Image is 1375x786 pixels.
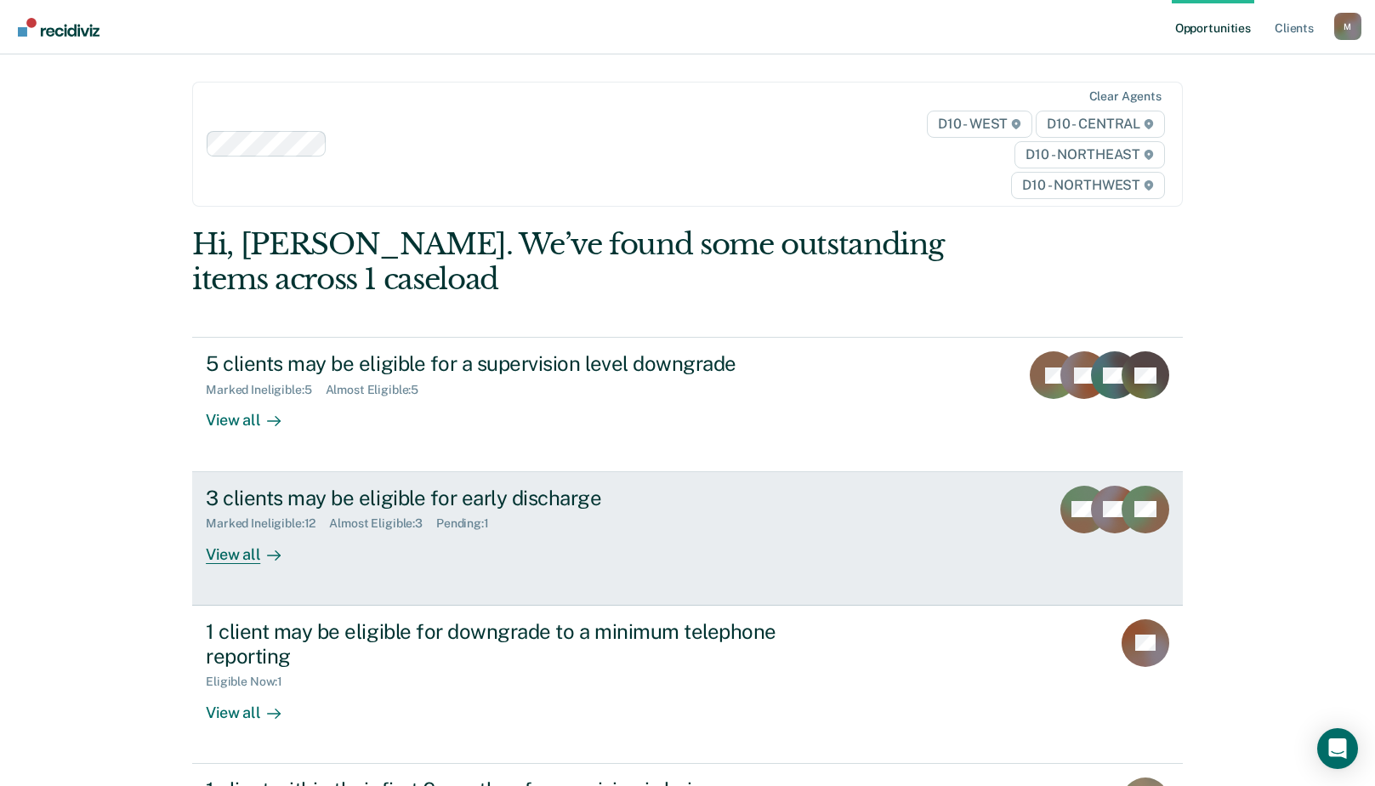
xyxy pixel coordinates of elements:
[206,397,301,430] div: View all
[206,531,301,564] div: View all
[1334,13,1361,40] button: Profile dropdown button
[436,516,503,531] div: Pending : 1
[192,227,985,297] div: Hi, [PERSON_NAME]. We’ve found some outstanding items across 1 caseload
[1014,141,1164,168] span: D10 - NORTHEAST
[18,18,99,37] img: Recidiviz
[1317,728,1358,769] div: Open Intercom Messenger
[927,111,1032,138] span: D10 - WEST
[206,383,325,397] div: Marked Ineligible : 5
[1036,111,1165,138] span: D10 - CENTRAL
[206,619,803,669] div: 1 client may be eligible for downgrade to a minimum telephone reporting
[1334,13,1361,40] div: M
[192,606,1183,764] a: 1 client may be eligible for downgrade to a minimum telephone reportingEligible Now:1View all
[1011,172,1164,199] span: D10 - NORTHWEST
[206,486,803,510] div: 3 clients may be eligible for early discharge
[326,383,433,397] div: Almost Eligible : 5
[192,337,1183,471] a: 5 clients may be eligible for a supervision level downgradeMarked Ineligible:5Almost Eligible:5Vi...
[192,472,1183,606] a: 3 clients may be eligible for early dischargeMarked Ineligible:12Almost Eligible:3Pending:1View all
[329,516,436,531] div: Almost Eligible : 3
[206,351,803,376] div: 5 clients may be eligible for a supervision level downgrade
[1089,89,1162,104] div: Clear agents
[206,675,296,689] div: Eligible Now : 1
[206,516,329,531] div: Marked Ineligible : 12
[206,689,301,722] div: View all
